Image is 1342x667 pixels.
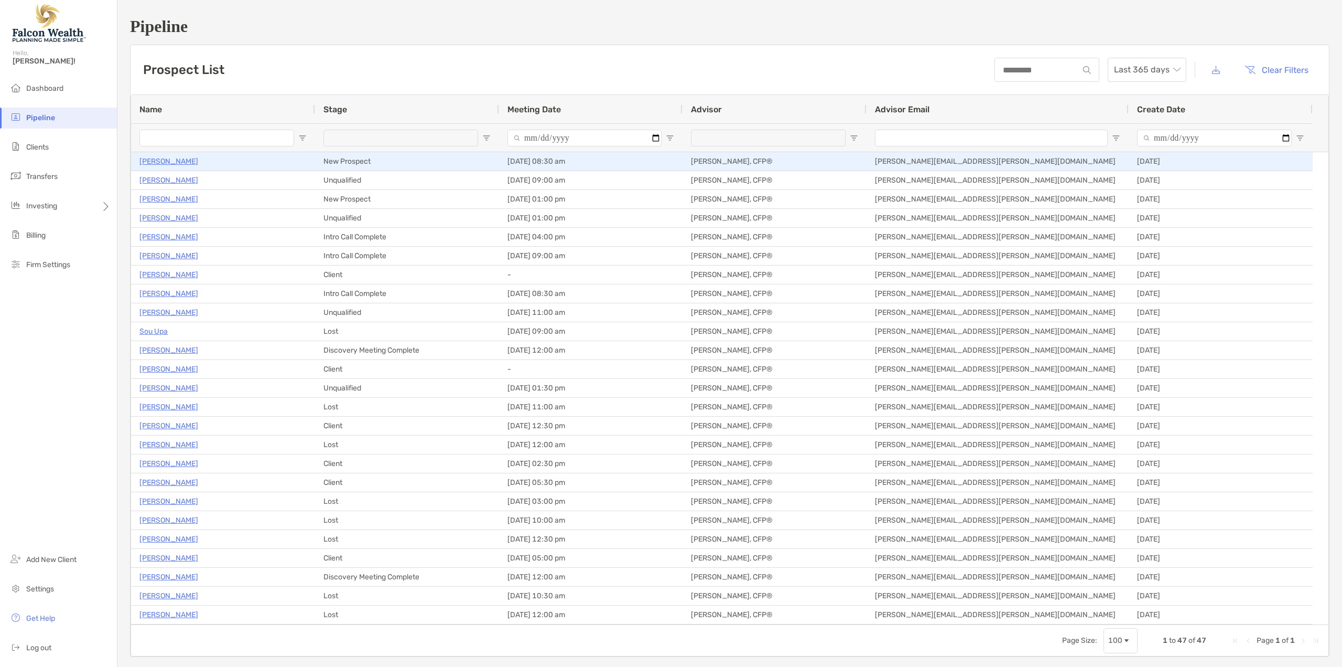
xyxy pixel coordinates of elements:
div: [PERSON_NAME][EMAIL_ADDRESS][PERSON_NAME][DOMAIN_NAME] [867,398,1129,416]
img: firm-settings icon [9,258,22,270]
p: Sou Upa [139,325,168,338]
div: [PERSON_NAME], CFP® [683,266,867,284]
a: [PERSON_NAME] [139,589,198,602]
div: [DATE] [1129,266,1313,284]
div: [DATE] 11:00 am [499,303,683,322]
div: [DATE] 12:00 am [499,341,683,359]
div: New Prospect [315,152,499,171]
a: [PERSON_NAME] [139,457,198,470]
img: pipeline icon [9,111,22,123]
a: [PERSON_NAME] [139,249,198,262]
div: Lost [315,511,499,530]
div: Last Page [1312,637,1320,645]
div: [DATE] [1129,436,1313,454]
div: [DATE] [1129,379,1313,397]
p: [PERSON_NAME] [139,344,198,357]
span: Create Date [1137,104,1185,114]
div: [DATE] 09:00 am [499,171,683,189]
p: [PERSON_NAME] [139,211,198,225]
button: Open Filter Menu [1112,134,1120,142]
div: [PERSON_NAME], CFP® [683,341,867,359]
p: [PERSON_NAME] [139,193,198,206]
div: [DATE] [1129,303,1313,322]
div: [PERSON_NAME], CFP® [683,228,867,246]
div: [PERSON_NAME][EMAIL_ADDRESS][PERSON_NAME][DOMAIN_NAME] [867,417,1129,435]
span: Stage [323,104,347,114]
p: [PERSON_NAME] [139,514,198,527]
span: Transfers [26,172,58,181]
div: Lost [315,492,499,511]
img: input icon [1083,66,1091,74]
img: clients icon [9,140,22,153]
a: [PERSON_NAME] [139,230,198,243]
div: [DATE] 09:00 am [499,247,683,265]
div: [DATE] 12:00 am [499,436,683,454]
div: Client [315,266,499,284]
div: [DATE] 09:00 am [499,322,683,341]
div: [PERSON_NAME][EMAIL_ADDRESS][PERSON_NAME][DOMAIN_NAME] [867,341,1129,359]
div: [DATE] [1129,228,1313,246]
span: 1 [1275,636,1280,645]
div: Lost [315,322,499,341]
div: [PERSON_NAME], CFP® [683,568,867,586]
div: [DATE] [1129,417,1313,435]
span: Advisor Email [875,104,929,114]
div: [DATE] [1129,152,1313,171]
span: 47 [1177,636,1187,645]
span: Investing [26,202,57,210]
div: [PERSON_NAME], CFP® [683,322,867,341]
div: [PERSON_NAME], CFP® [683,171,867,189]
div: [DATE] [1129,530,1313,548]
a: [PERSON_NAME] [139,306,198,319]
div: Unqualified [315,171,499,189]
div: [PERSON_NAME], CFP® [683,530,867,548]
div: Discovery Meeting Complete [315,341,499,359]
button: Open Filter Menu [482,134,491,142]
div: [DATE] [1129,454,1313,473]
a: [PERSON_NAME] [139,438,198,451]
img: get-help icon [9,611,22,624]
p: [PERSON_NAME] [139,419,198,432]
div: [PERSON_NAME][EMAIL_ADDRESS][PERSON_NAME][DOMAIN_NAME] [867,228,1129,246]
div: Previous Page [1244,637,1252,645]
input: Create Date Filter Input [1137,130,1292,146]
div: [PERSON_NAME], CFP® [683,492,867,511]
div: [DATE] [1129,190,1313,208]
input: Advisor Email Filter Input [875,130,1108,146]
a: [PERSON_NAME] [139,174,198,187]
a: [PERSON_NAME] [139,495,198,508]
div: [PERSON_NAME][EMAIL_ADDRESS][PERSON_NAME][DOMAIN_NAME] [867,322,1129,341]
div: Lost [315,606,499,624]
div: [DATE] 12:00 am [499,568,683,586]
span: 47 [1197,636,1206,645]
div: [PERSON_NAME][EMAIL_ADDRESS][PERSON_NAME][DOMAIN_NAME] [867,360,1129,378]
div: [DATE] 08:30 am [499,284,683,303]
button: Open Filter Menu [298,134,307,142]
span: to [1169,636,1176,645]
span: 1 [1290,636,1295,645]
div: [PERSON_NAME], CFP® [683,587,867,605]
div: [DATE] 05:00 pm [499,549,683,567]
div: [DATE] [1129,473,1313,492]
div: Unqualified [315,303,499,322]
div: [PERSON_NAME], CFP® [683,417,867,435]
a: [PERSON_NAME] [139,382,198,395]
div: [PERSON_NAME], CFP® [683,152,867,171]
img: investing icon [9,199,22,211]
div: [DATE] [1129,341,1313,359]
a: [PERSON_NAME] [139,363,198,376]
span: Name [139,104,162,114]
div: [DATE] 08:30 am [499,152,683,171]
div: [PERSON_NAME][EMAIL_ADDRESS][PERSON_NAME][DOMAIN_NAME] [867,171,1129,189]
div: [PERSON_NAME], CFP® [683,379,867,397]
img: add_new_client icon [9,553,22,565]
a: [PERSON_NAME] [139,552,198,565]
div: [PERSON_NAME], CFP® [683,190,867,208]
div: Unqualified [315,209,499,227]
div: [PERSON_NAME][EMAIL_ADDRESS][PERSON_NAME][DOMAIN_NAME] [867,190,1129,208]
div: [DATE] 10:30 am [499,587,683,605]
